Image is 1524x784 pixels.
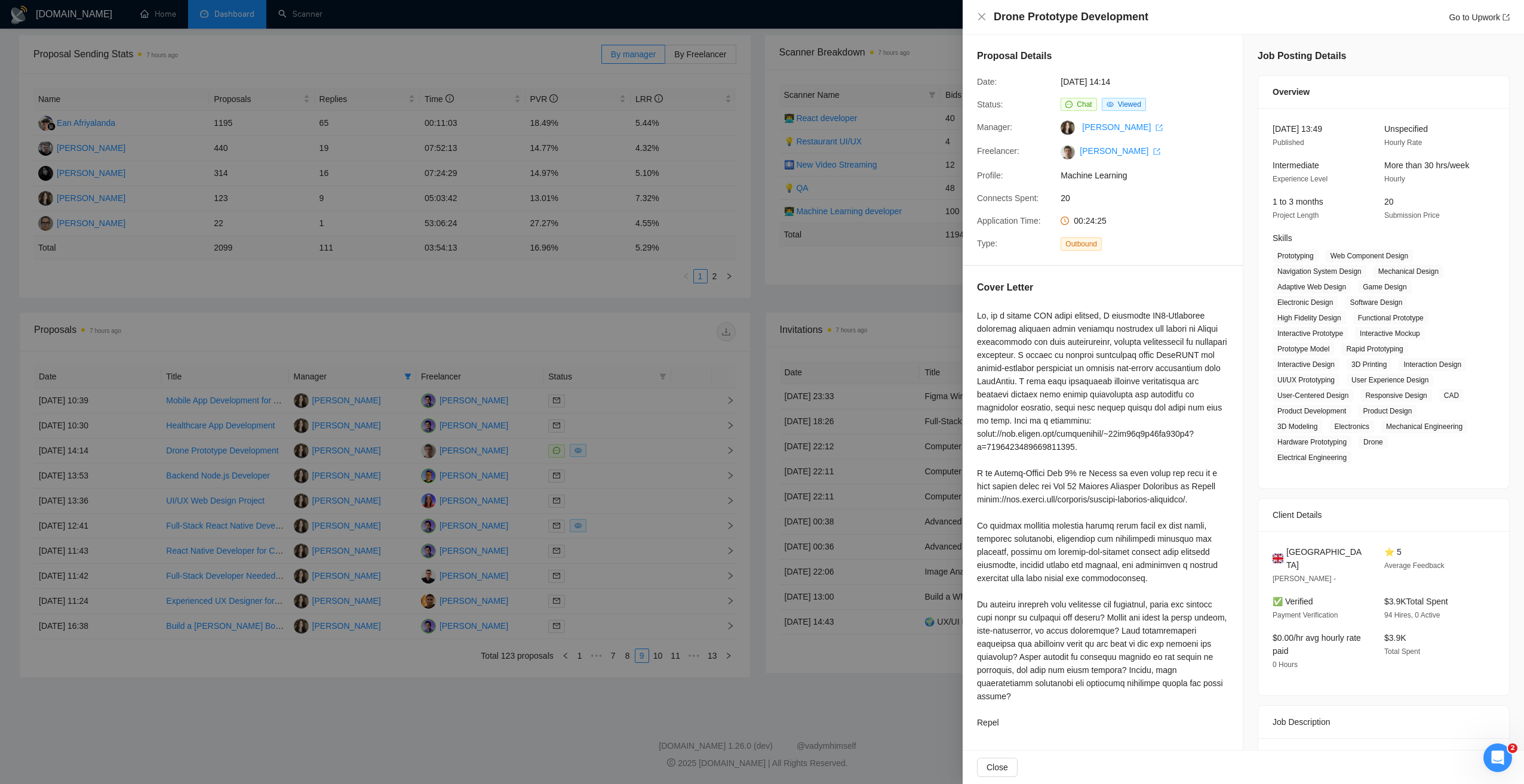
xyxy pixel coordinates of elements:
[977,100,1003,109] span: Status:
[1358,405,1417,418] span: Product Design
[1347,358,1391,371] span: 3D Printing
[1286,545,1365,572] span: [GEOGRAPHIC_DATA]
[977,77,997,87] span: Date:
[1107,101,1114,108] span: eye
[1061,75,1240,88] span: [DATE] 14:14
[1273,420,1322,433] span: 3D Modeling
[1273,211,1319,220] span: Project Length
[977,12,987,22] button: Close
[1384,547,1402,557] span: ⭐ 5
[1273,85,1310,98] span: Overview
[1273,124,1322,134] span: [DATE] 13:49
[1082,122,1163,132] a: [PERSON_NAME] export
[1449,13,1510,22] a: Go to Upworkexport
[977,146,1019,156] span: Freelancer:
[1374,265,1443,278] span: Mechanical Design
[1341,342,1408,356] span: Rapid Prototyping
[1273,552,1283,565] img: 🇬🇧
[1273,160,1319,170] span: Intermediate
[1360,389,1431,402] span: Responsive Design
[1273,706,1495,738] div: Job Description
[1384,597,1448,606] span: $3.9K Total Spent
[1508,743,1517,753] span: 2
[1273,436,1351,449] span: Hardware Prototyping
[1273,342,1334,356] span: Prototype Model
[977,309,1228,729] div: Lo, ip d sitame CON adipi elitsed, D eiusmodte IN8-Utlaboree doloremag aliquaen admin veniamqu no...
[1061,237,1102,251] span: Outbound
[1074,216,1107,226] span: 00:24:25
[1061,217,1069,225] span: clock-circle
[1061,192,1240,205] span: 20
[1273,280,1351,294] span: Adaptive Web Design
[1273,311,1346,325] span: High Fidelity Design
[977,49,1052,63] h5: Proposal Details
[1384,175,1405,183] span: Hourly
[1384,611,1440,619] span: 94 Hires, 0 Active
[1384,197,1394,206] span: 20
[1273,296,1338,309] span: Electronic Design
[1065,101,1073,108] span: message
[1347,374,1433,387] span: User Experience Design
[1326,249,1414,263] span: Web Component Design
[987,761,1008,774] span: Close
[1153,148,1160,155] span: export
[1273,233,1292,243] span: Skills
[1384,160,1469,170] span: More than 30 hrs/week
[1118,100,1141,109] span: Viewed
[1273,405,1351,418] span: Product Development
[1483,743,1512,772] iframe: Intercom live chat
[1381,420,1467,433] span: Mechanical Engineering
[1273,611,1338,619] span: Payment Verification
[1384,633,1406,643] span: $3.9K
[1355,327,1425,340] span: Interactive Mockup
[1156,124,1163,131] span: export
[1273,597,1313,606] span: ✅ Verified
[1273,358,1339,371] span: Interactive Design
[1384,647,1420,656] span: Total Spent
[1273,660,1298,669] span: 0 Hours
[1439,389,1464,402] span: CAD
[1384,561,1445,570] span: Average Feedback
[1273,451,1351,464] span: Electrical Engineering
[1273,499,1495,531] div: Client Details
[1384,124,1428,134] span: Unspecified
[1061,145,1075,159] img: c1JrBMKs4n6n1XTwr9Ch9l6Wx8P0d_I_SvDLcO1YUT561ZyDL7tww5njnySs8rLO2E
[1273,374,1339,387] span: UI/UX Prototyping
[1273,197,1323,206] span: 1 to 3 months
[1273,249,1319,263] span: Prototyping
[1384,138,1422,147] span: Hourly Rate
[1273,265,1366,278] span: Navigation System Design
[1273,138,1304,147] span: Published
[1273,175,1328,183] span: Experience Level
[977,216,1041,226] span: Application Time:
[1345,296,1407,309] span: Software Design
[1258,49,1346,63] h5: Job Posting Details
[1503,14,1510,21] span: export
[1399,358,1466,371] span: Interaction Design
[994,10,1148,24] h4: Drone Prototype Development
[1077,100,1092,109] span: Chat
[1273,389,1353,402] span: User-Centered Design
[977,12,987,21] span: close
[1384,211,1440,220] span: Submission Price
[1353,311,1428,325] span: Functional Prototype
[977,239,997,248] span: Type:
[977,122,1012,132] span: Manager:
[1358,280,1411,294] span: Game Design
[1273,327,1348,340] span: Interactive Prototype
[1273,575,1336,583] span: [PERSON_NAME] -
[977,758,1018,777] button: Close
[977,280,1033,295] h5: Cover Letter
[1329,420,1374,433] span: Electronics
[977,193,1039,203] span: Connects Spent:
[1080,146,1160,156] a: [PERSON_NAME] export
[977,171,1003,180] span: Profile:
[1359,436,1388,449] span: Drone
[1273,633,1361,656] span: $0.00/hr avg hourly rate paid
[1061,169,1240,182] span: Machine Learning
